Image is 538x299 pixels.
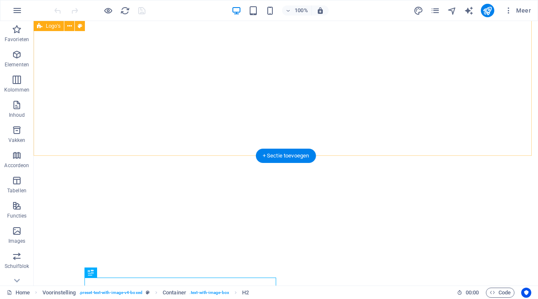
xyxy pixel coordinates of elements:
[5,61,29,68] p: Elementen
[414,5,424,16] button: design
[46,24,61,29] span: Logo's
[7,212,27,219] p: Functies
[4,162,29,169] p: Accordeon
[457,288,479,298] h6: Sessietijd
[430,5,440,16] button: pages
[163,288,186,298] span: Klik om te selecteren, dubbelklik om te bewerken
[146,290,150,295] i: Dit element is een aanpasbare voorinstelling
[295,5,308,16] h6: 100%
[8,238,26,244] p: Images
[5,36,29,43] p: Favorieten
[42,288,76,298] span: Klik om te selecteren, dubbelklik om te bewerken
[120,6,130,16] i: Pagina opnieuw laden
[42,288,249,298] nav: breadcrumb
[414,6,423,16] i: Design (Ctrl+Alt+Y)
[464,6,474,16] i: AI Writer
[5,263,29,270] p: Schuifblok
[430,6,440,16] i: Pagina's (Ctrl+Alt+S)
[4,87,30,93] p: Kolommen
[256,149,316,163] div: + Sectie toevoegen
[483,6,492,16] i: Publiceren
[504,6,531,15] span: Meer
[447,5,457,16] button: navigator
[7,288,30,298] a: Klik om selectie op te heffen, dubbelklik om Pagina's te open
[7,187,26,194] p: Tabellen
[190,288,229,298] span: . text-with-image-box
[481,4,494,17] button: publish
[464,5,474,16] button: text_generator
[79,288,142,298] span: . preset-text-with-image-v4-boxed
[9,112,25,118] p: Inhoud
[447,6,457,16] i: Navigator
[120,5,130,16] button: reload
[282,5,312,16] button: 100%
[8,137,26,144] p: Vakken
[466,288,479,298] span: 00 00
[486,288,514,298] button: Code
[472,289,473,296] span: :
[242,288,249,298] span: Klik om te selecteren, dubbelklik om te bewerken
[521,288,531,298] button: Usercentrics
[103,5,113,16] button: Klik hier om de voorbeeldmodus te verlaten en verder te gaan met bewerken
[316,7,324,14] i: Stel bij het wijzigen van de grootte van de weergegeven website automatisch het juist zoomniveau ...
[501,4,534,17] button: Meer
[490,288,511,298] span: Code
